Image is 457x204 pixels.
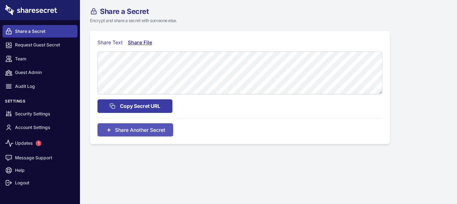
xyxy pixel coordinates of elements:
a: Audit Log [2,80,77,93]
span: Copy Secret URL [120,102,160,110]
button: Copy Secret URL [97,99,172,113]
span: Share a Secret [100,8,149,15]
h3: Settings [2,99,77,106]
a: Request Guest Secret [2,39,77,51]
iframe: Drift Widget Chat Controller [421,168,448,195]
a: Team [2,53,77,65]
a: Security Settings [2,108,77,120]
a: Logout [2,176,77,189]
a: Help [2,164,77,176]
div: Share Text [97,39,123,46]
a: Account Settings [2,121,77,134]
span: 1 [36,140,41,146]
a: Message Support [2,151,77,164]
p: Encrypt and share a secret with someone else. [90,18,430,24]
a: Updates1 [2,135,77,151]
button: Share Another Secret [97,123,173,136]
span: Share Another Secret [115,126,165,134]
a: Share a Secret [2,25,77,38]
a: Guest Admin [2,66,77,79]
div: Share File [128,39,153,46]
